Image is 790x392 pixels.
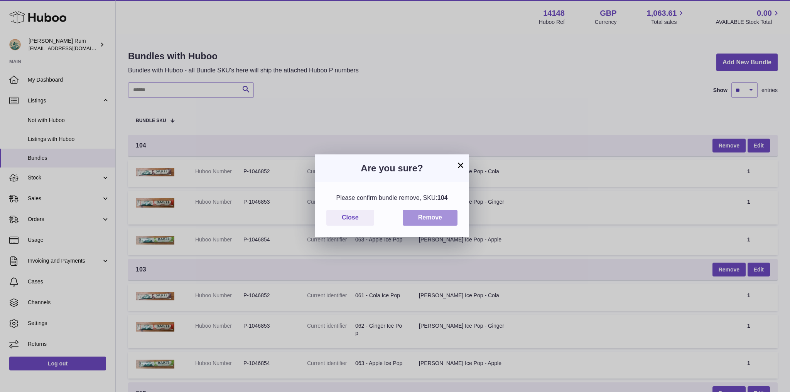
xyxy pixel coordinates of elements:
[326,162,457,174] h3: Are you sure?
[326,194,457,202] div: Please confirm bundle remove, SKU:
[456,161,465,170] button: ×
[326,210,374,226] button: Close
[403,210,457,226] button: Remove
[437,194,448,201] b: 104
